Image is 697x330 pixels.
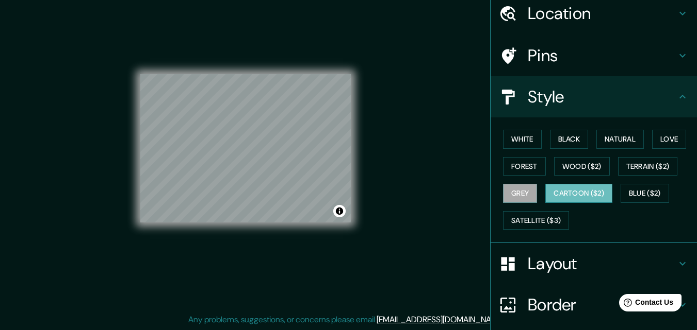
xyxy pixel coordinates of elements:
[652,130,686,149] button: Love
[528,253,676,274] h4: Layout
[528,3,676,24] h4: Location
[596,130,644,149] button: Natural
[618,157,678,176] button: Terrain ($2)
[491,35,697,76] div: Pins
[140,74,351,222] canvas: Map
[528,45,676,66] h4: Pins
[545,184,612,203] button: Cartoon ($2)
[491,76,697,117] div: Style
[503,211,569,230] button: Satellite ($3)
[554,157,610,176] button: Wood ($2)
[188,314,506,326] p: Any problems, suggestions, or concerns please email .
[528,294,676,315] h4: Border
[621,184,669,203] button: Blue ($2)
[503,130,542,149] button: White
[491,243,697,284] div: Layout
[491,284,697,325] div: Border
[377,314,504,325] a: [EMAIL_ADDRESS][DOMAIN_NAME]
[550,130,589,149] button: Black
[333,205,346,217] button: Toggle attribution
[503,157,546,176] button: Forest
[503,184,537,203] button: Grey
[605,290,686,319] iframe: Help widget launcher
[528,86,676,107] h4: Style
